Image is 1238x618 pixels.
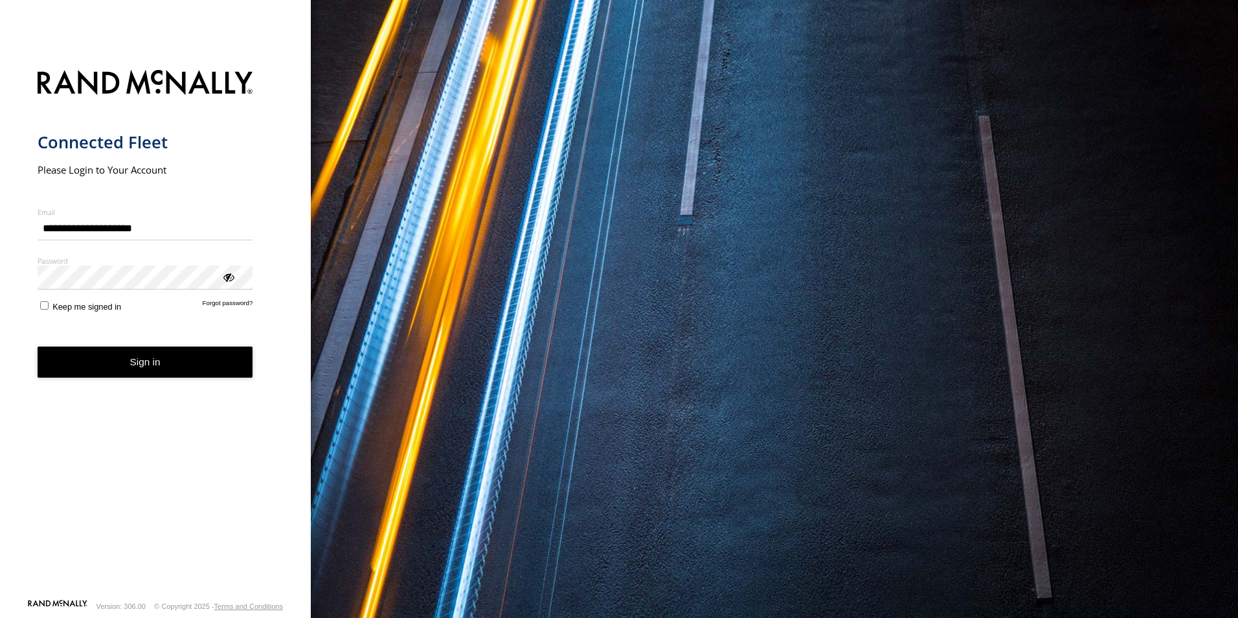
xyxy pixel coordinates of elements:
div: Version: 306.00 [96,602,146,610]
a: Visit our Website [28,600,87,613]
label: Email [38,207,253,217]
button: Sign in [38,347,253,378]
h1: Connected Fleet [38,132,253,153]
a: Forgot password? [203,299,253,312]
div: ViewPassword [221,270,234,283]
form: main [38,62,274,599]
h2: Please Login to Your Account [38,163,253,176]
div: © Copyright 2025 - [154,602,283,610]
img: Rand McNally [38,67,253,100]
label: Password [38,256,253,266]
span: Keep me signed in [52,302,121,312]
input: Keep me signed in [40,301,49,310]
a: Terms and Conditions [214,602,283,610]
